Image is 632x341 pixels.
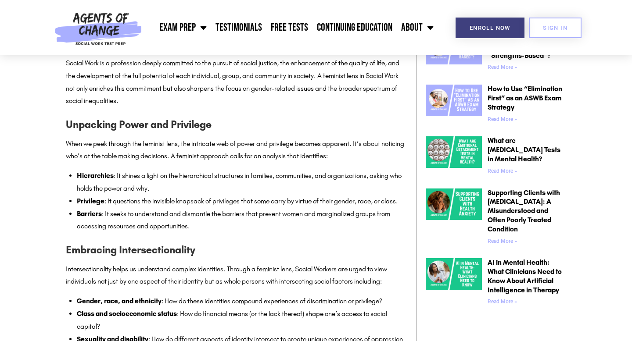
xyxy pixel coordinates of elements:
[488,116,517,122] a: Read more about How to Use “Elimination First” as an ASWB Exam Strategy
[77,309,177,318] strong: Class and socioeconomic status
[488,64,517,70] a: Read more about What Makes an ASWB Exam Answer “Strengths-Based”?
[488,298,517,305] a: Read more about AI in Mental Health: What Clinicians Need to Know About Artificial Intelligence i...
[312,17,397,39] a: Continuing Education
[66,263,407,288] p: Intersectionality helps us understand complex identities. Through a feminist lens, Social Workers...
[77,170,407,195] li: : It shines a light on the hierarchical structures in families, communities, and organizations, a...
[488,188,560,233] a: Supporting Clients with [MEDICAL_DATA]: A Misunderstood and Often Poorly Treated Condition
[155,17,211,39] a: Exam Prep
[426,85,482,116] img: How to Use “Elimination First” as an ASWB Exam Strategy
[66,138,407,163] p: When we peek through the feminist lens, the intricate web of power and privilege becomes apparent...
[66,116,407,133] h3: Unpacking Power and Privilege
[66,242,407,258] h3: Embracing Intersectionality
[77,171,114,180] strong: Hierarchies
[397,17,438,39] a: About
[426,136,482,168] img: What are Emotional Detachment Tests in Mental Health
[456,18,524,38] a: Enroll Now
[66,57,407,107] p: Social Work is a profession deeply committed to the pursuit of social justice, the enhancement of...
[146,17,438,39] nav: Menu
[77,295,407,308] li: : How do these identities compound experiences of discrimination or privilege?
[77,208,407,233] li: : It seeks to understand and dismantle the barriers that prevent women and marginalized groups fr...
[488,238,517,244] a: Read more about Supporting Clients with Health Anxiety: A Misunderstood and Often Poorly Treated ...
[426,258,482,290] img: AI in Mental Health What Clinicians Need to Know
[77,297,162,305] strong: Gender, race, and ethnicity
[426,258,482,308] a: AI in Mental Health What Clinicians Need to Know
[77,308,407,333] li: : How do financial means (or the lack thereof) shape one’s access to social capital?
[426,85,482,125] a: How to Use “Elimination First” as an ASWB Exam Strategy
[488,258,562,294] a: AI in Mental Health: What Clinicians Need to Know About Artificial Intelligence in Therapy
[211,17,266,39] a: Testimonials
[266,17,312,39] a: Free Tests
[488,33,556,60] a: What Makes an ASWB Exam Answer “Strengths-Based”?
[426,136,482,177] a: What are Emotional Detachment Tests in Mental Health
[488,136,560,163] a: What are [MEDICAL_DATA] Tests in Mental Health?
[488,168,517,174] a: Read more about What are Emotional Detachment Tests in Mental Health?
[77,210,102,218] strong: Barriers
[488,85,562,111] a: How to Use “Elimination First” as an ASWB Exam Strategy
[426,188,482,220] img: Health Anxiety A Misunderstood and Often Poorly Treated Condition
[77,195,407,208] li: : It questions the invisible knapsack of privileges that some carry by virtue of their gender, ra...
[529,18,582,38] a: SIGN IN
[426,188,482,248] a: Health Anxiety A Misunderstood and Often Poorly Treated Condition
[470,25,510,31] span: Enroll Now
[543,25,567,31] span: SIGN IN
[77,197,104,205] strong: Privilege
